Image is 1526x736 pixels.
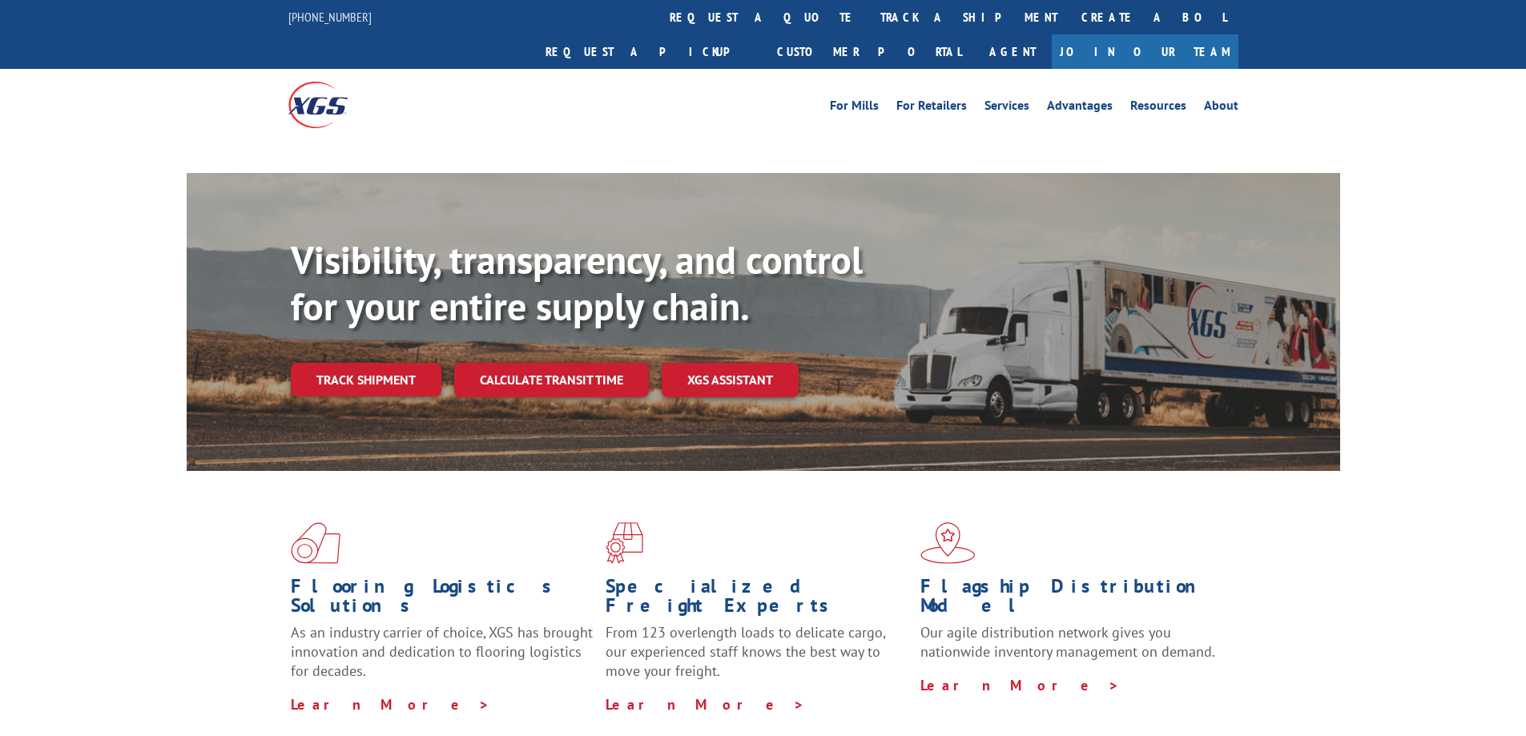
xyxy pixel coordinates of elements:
[291,577,594,623] h1: Flooring Logistics Solutions
[973,34,1052,69] a: Agent
[291,695,490,714] a: Learn More >
[606,623,908,694] p: From 123 overlength loads to delicate cargo, our experienced staff knows the best way to move you...
[291,363,441,396] a: Track shipment
[291,522,340,564] img: xgs-icon-total-supply-chain-intelligence-red
[606,695,805,714] a: Learn More >
[830,99,879,117] a: For Mills
[1204,99,1238,117] a: About
[288,9,372,25] a: [PHONE_NUMBER]
[291,623,593,680] span: As an industry carrier of choice, XGS has brought innovation and dedication to flooring logistics...
[984,99,1029,117] a: Services
[1047,99,1113,117] a: Advantages
[920,623,1215,661] span: Our agile distribution network gives you nationwide inventory management on demand.
[1052,34,1238,69] a: Join Our Team
[765,34,973,69] a: Customer Portal
[1130,99,1186,117] a: Resources
[896,99,967,117] a: For Retailers
[606,577,908,623] h1: Specialized Freight Experts
[606,522,643,564] img: xgs-icon-focused-on-flooring-red
[454,363,649,397] a: Calculate transit time
[920,522,976,564] img: xgs-icon-flagship-distribution-model-red
[291,235,863,331] b: Visibility, transparency, and control for your entire supply chain.
[662,363,799,397] a: XGS ASSISTANT
[920,577,1223,623] h1: Flagship Distribution Model
[533,34,765,69] a: Request a pickup
[920,676,1120,694] a: Learn More >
